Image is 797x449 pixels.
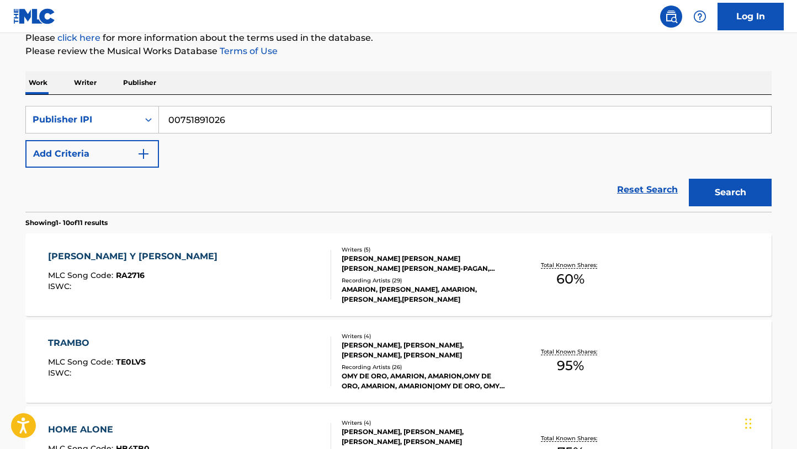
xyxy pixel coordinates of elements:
[48,336,146,350] div: TRAMBO
[745,407,752,440] div: Drag
[541,434,600,442] p: Total Known Shares:
[718,3,784,30] a: Log In
[120,71,160,94] p: Publisher
[217,46,278,56] a: Terms of Use
[57,33,100,43] a: click here
[342,254,508,274] div: [PERSON_NAME] [PERSON_NAME] [PERSON_NAME] [PERSON_NAME]-PAGAN, [PERSON_NAME], [PERSON_NAME]
[25,71,51,94] p: Work
[25,218,108,228] p: Showing 1 - 10 of 11 results
[742,396,797,449] iframe: Chat Widget
[342,245,508,254] div: Writers ( 5 )
[25,106,772,212] form: Search Form
[342,340,508,360] div: [PERSON_NAME], [PERSON_NAME], [PERSON_NAME], [PERSON_NAME]
[342,363,508,371] div: Recording Artists ( 26 )
[693,10,706,23] img: help
[556,269,585,289] span: 60 %
[342,419,508,427] div: Writers ( 4 )
[342,332,508,340] div: Writers ( 4 )
[342,276,508,285] div: Recording Artists ( 29 )
[612,178,683,202] a: Reset Search
[25,45,772,58] p: Please review the Musical Works Database
[689,179,772,206] button: Search
[71,71,100,94] p: Writer
[137,147,150,161] img: 9d2ae6d4665cec9f34b9.svg
[660,6,682,28] a: Public Search
[48,250,223,263] div: [PERSON_NAME] Y [PERSON_NAME]
[342,427,508,447] div: [PERSON_NAME], [PERSON_NAME], [PERSON_NAME], [PERSON_NAME]
[25,320,772,403] a: TRAMBOMLC Song Code:TE0LVSISWC:Writers (4)[PERSON_NAME], [PERSON_NAME], [PERSON_NAME], [PERSON_NA...
[116,270,145,280] span: RA2716
[48,423,150,436] div: HOME ALONE
[48,281,74,291] span: ISWC :
[665,10,678,23] img: search
[48,357,116,367] span: MLC Song Code :
[689,6,711,28] div: Help
[25,233,772,316] a: [PERSON_NAME] Y [PERSON_NAME]MLC Song Code:RA2716ISWC:Writers (5)[PERSON_NAME] [PERSON_NAME] [PER...
[25,31,772,45] p: Please for more information about the terms used in the database.
[13,8,56,24] img: MLC Logo
[33,113,132,126] div: Publisher IPI
[342,285,508,304] div: AMARION, [PERSON_NAME], AMARION,[PERSON_NAME],[PERSON_NAME]
[25,140,159,168] button: Add Criteria
[541,348,600,356] p: Total Known Shares:
[557,356,584,376] span: 95 %
[48,368,74,378] span: ISWC :
[541,261,600,269] p: Total Known Shares:
[342,371,508,391] div: OMY DE ORO, AMARION, AMARION,OMY DE ORO, AMARION, AMARION|OMY DE ORO, OMY DE ORO, AMARION
[116,357,146,367] span: TE0LVS
[48,270,116,280] span: MLC Song Code :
